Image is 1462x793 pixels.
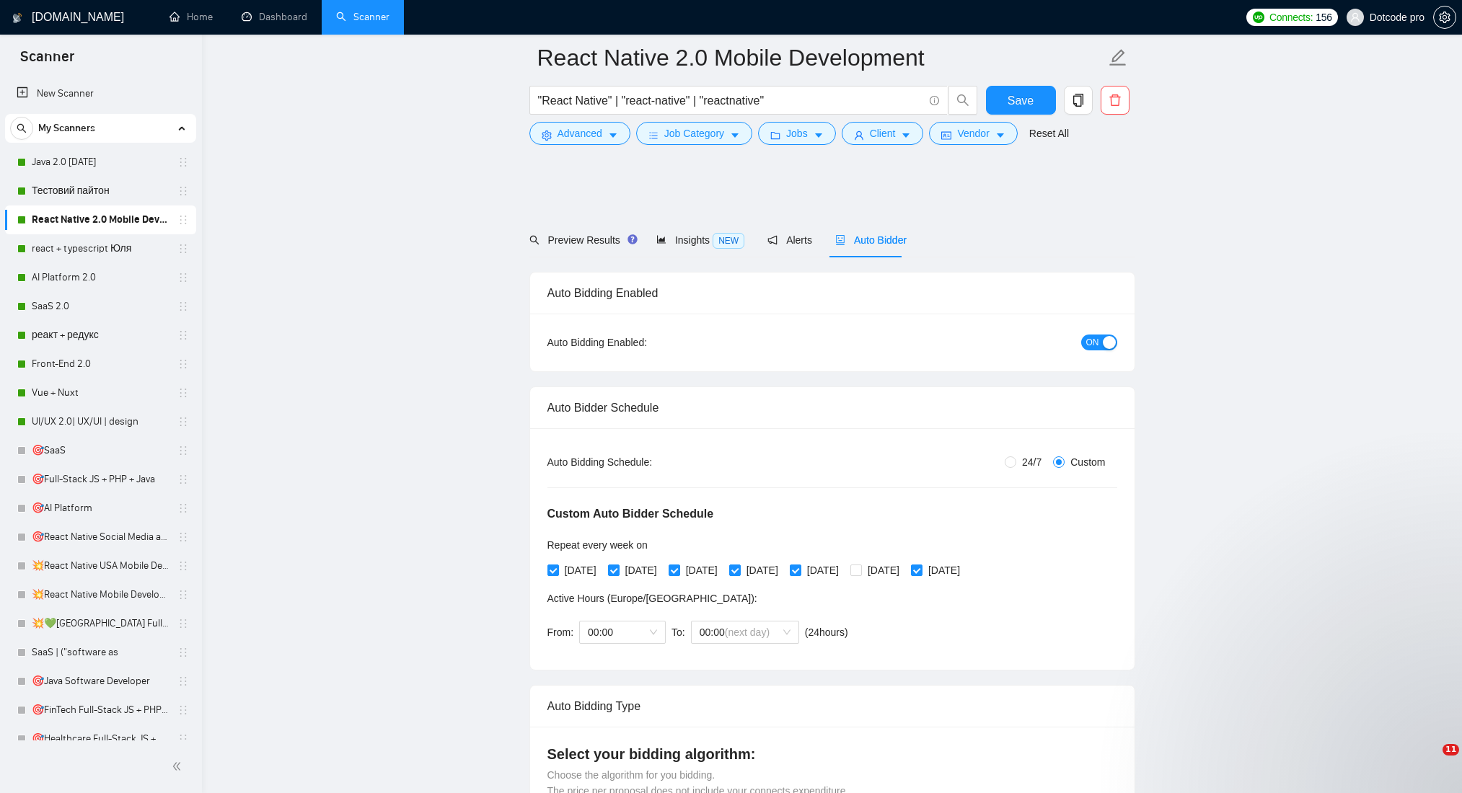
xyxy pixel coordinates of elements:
[547,454,737,470] div: Auto Bidding Schedule:
[32,725,169,753] a: 🎯Healthcare Full-Stack JS + PHP + Java
[1269,9,1313,25] span: Connects:
[38,114,95,143] span: My Scanners
[842,122,924,145] button: userClientcaret-down
[32,292,169,321] a: SaaS 2.0
[648,130,659,141] span: bars
[767,234,812,246] span: Alerts
[636,122,752,145] button: barsJob Categorycaret-down
[547,539,648,551] span: Repeat every week on
[786,125,808,141] span: Jobs
[700,621,791,643] span: 00:00
[529,235,540,245] span: search
[901,130,911,141] span: caret-down
[32,465,169,494] a: 🎯Full-Stack JS + PHP + Java
[1253,12,1264,23] img: upwork-logo.png
[930,96,939,105] span: info-circle
[177,358,189,370] span: holder
[32,609,169,638] a: 💥💚[GEOGRAPHIC_DATA] Full-Stack JS + PHP + Java
[537,40,1106,76] input: Scanner name...
[608,130,618,141] span: caret-down
[949,94,977,107] span: search
[542,130,552,141] span: setting
[547,505,714,523] h5: Custom Auto Bidder Schedule
[1065,94,1092,107] span: copy
[32,263,169,292] a: AI Platform 2.0
[32,523,169,551] a: 🎯React Native Social Media app ([DATE] апдейт)
[801,562,845,578] span: [DATE]
[664,125,724,141] span: Job Category
[558,125,602,141] span: Advanced
[922,562,966,578] span: [DATE]
[177,301,189,312] span: holder
[32,378,169,407] a: Vue + Nuxt
[9,46,86,76] span: Scanner
[835,234,907,246] span: Auto Bidder
[177,647,189,658] span: holder
[32,436,169,465] a: 🎯SaaS
[32,696,169,725] a: 🎯FinTech Full-Stack JS + PHP + Java
[730,130,740,141] span: caret-down
[32,321,169,350] a: реакт + редукс
[835,235,845,245] span: robot
[547,686,1117,727] div: Auto Bidding Type
[177,560,189,572] span: holder
[177,733,189,745] span: holder
[547,593,757,604] span: Active Hours ( Europe/[GEOGRAPHIC_DATA] ):
[741,562,784,578] span: [DATE]
[1016,454,1047,470] span: 24/7
[177,156,189,168] span: holder
[941,130,951,141] span: idcard
[336,11,389,23] a: searchScanner
[169,11,213,23] a: homeHome
[177,387,189,399] span: holder
[177,185,189,197] span: holder
[713,233,744,249] span: NEW
[32,234,169,263] a: react + typescript Юля
[854,130,864,141] span: user
[948,86,977,115] button: search
[1065,454,1111,470] span: Custom
[547,744,1117,764] h4: Select your bidding algorithm:
[529,122,630,145] button: settingAdvancedcaret-down
[620,562,663,578] span: [DATE]
[177,329,189,341] span: holder
[10,117,33,140] button: search
[1008,92,1034,110] span: Save
[671,626,685,638] span: To:
[862,562,905,578] span: [DATE]
[177,474,189,485] span: holder
[1350,12,1360,22] span: user
[177,416,189,427] span: holder
[547,273,1117,314] div: Auto Bidding Enabled
[870,125,896,141] span: Client
[805,626,848,638] span: ( 24 hours)
[17,79,185,108] a: New Scanner
[32,148,169,177] a: Java 2.0 [DATE]
[1101,86,1129,115] button: delete
[995,130,1005,141] span: caret-down
[957,125,989,141] span: Vendor
[5,79,196,108] li: New Scanner
[177,618,189,629] span: holder
[1433,12,1456,23] a: setting
[177,704,189,716] span: holder
[538,92,923,110] input: Search Freelance Jobs...
[177,445,189,456] span: holder
[559,562,602,578] span: [DATE]
[770,130,780,141] span: folder
[1443,744,1459,756] span: 11
[588,621,657,643] span: 00:00
[32,494,169,523] a: 🎯AI Platform
[32,205,169,234] a: React Native 2.0 Mobile Development
[1413,744,1448,779] iframe: Intercom live chat
[758,122,836,145] button: folderJobscaret-down
[32,638,169,667] a: SaaS | ("software as
[1109,48,1127,67] span: edit
[32,580,169,609] a: 💥React Native Mobile Development
[32,350,169,378] a: Front-End 2.0
[177,214,189,226] span: holder
[626,233,639,246] div: Tooltip anchor
[172,759,186,774] span: double-left
[547,335,737,350] div: Auto Bidding Enabled:
[529,234,633,246] span: Preview Results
